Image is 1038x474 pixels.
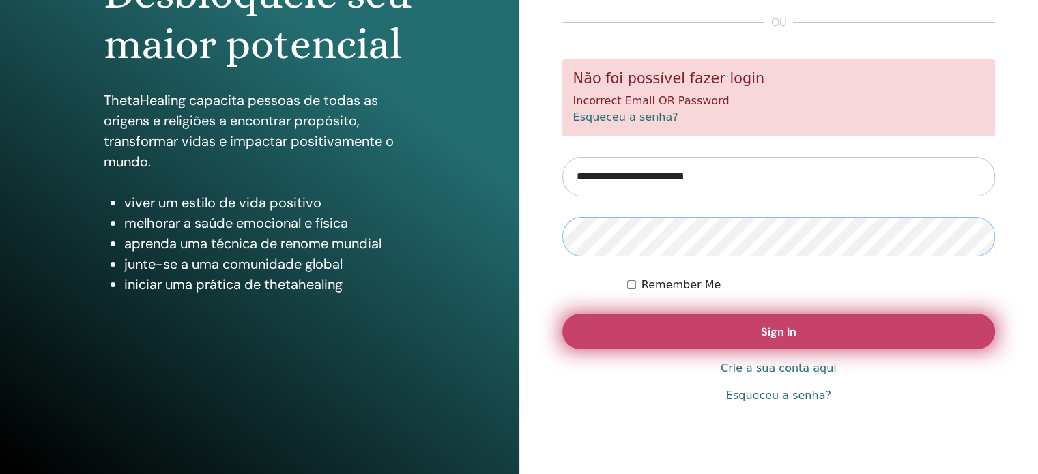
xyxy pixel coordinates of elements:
a: Esqueceu a senha? [726,387,831,404]
li: aprenda uma técnica de renome mundial [124,233,416,254]
div: Keep me authenticated indefinitely or until I manually logout [627,277,995,293]
li: junte-se a uma comunidade global [124,254,416,274]
a: Esqueceu a senha? [573,110,678,123]
button: Sign In [562,314,996,349]
span: ou [764,14,793,31]
p: ThetaHealing capacita pessoas de todas as origens e religiões a encontrar propósito, transformar ... [104,90,416,172]
label: Remember Me [641,277,721,293]
span: Sign In [761,325,796,339]
a: Crie a sua conta aqui [721,360,837,376]
div: Incorrect Email OR Password [562,59,996,136]
li: iniciar uma prática de thetahealing [124,274,416,295]
h5: Não foi possível fazer login [573,70,985,87]
li: melhorar a saúde emocional e física [124,213,416,233]
li: viver um estilo de vida positivo [124,192,416,213]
